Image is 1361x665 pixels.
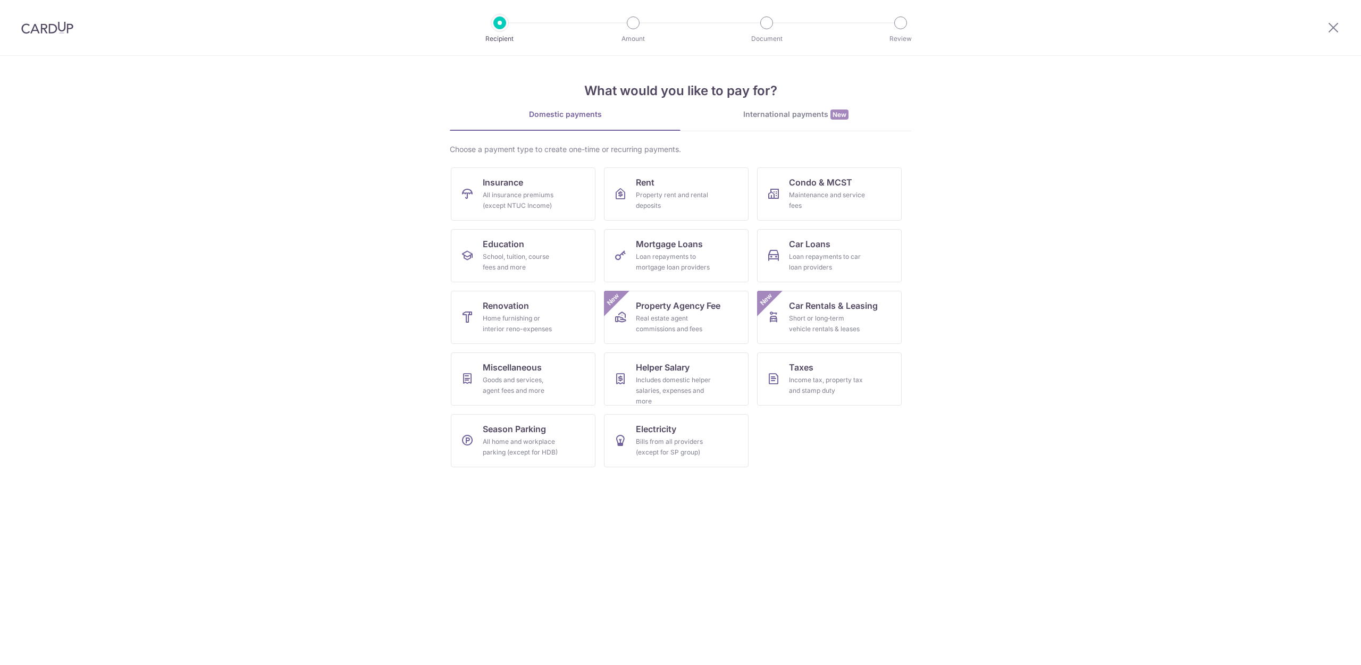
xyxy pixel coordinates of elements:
[789,313,866,334] div: Short or long‑term vehicle rentals & leases
[604,291,749,344] a: Property Agency FeeReal estate agent commissions and feesNew
[451,291,595,344] a: RenovationHome furnishing or interior reno-expenses
[483,361,542,374] span: Miscellaneous
[789,190,866,211] div: Maintenance and service fees
[789,251,866,273] div: Loan repayments to car loan providers
[604,167,749,221] a: RentProperty rent and rental deposits
[451,352,595,406] a: MiscellaneousGoods and services, agent fees and more
[483,190,559,211] div: All insurance premiums (except NTUC Income)
[789,361,813,374] span: Taxes
[636,423,676,435] span: Electricity
[450,144,911,155] div: Choose a payment type to create one-time or recurring payments.
[483,238,524,250] span: Education
[680,109,911,120] div: International payments
[451,167,595,221] a: InsuranceAll insurance premiums (except NTUC Income)
[460,33,539,44] p: Recipient
[727,33,806,44] p: Document
[757,229,902,282] a: Car LoansLoan repayments to car loan providers
[451,229,595,282] a: EducationSchool, tuition, course fees and more
[483,436,559,458] div: All home and workplace parking (except for HDB)
[450,81,911,100] h4: What would you like to pay for?
[636,313,712,334] div: Real estate agent commissions and fees
[604,352,749,406] a: Helper SalaryIncludes domestic helper salaries, expenses and more
[789,176,852,189] span: Condo & MCST
[451,414,595,467] a: Season ParkingAll home and workplace parking (except for HDB)
[21,21,73,34] img: CardUp
[604,291,622,308] span: New
[789,375,866,396] div: Income tax, property tax and stamp duty
[636,176,654,189] span: Rent
[604,414,749,467] a: ElectricityBills from all providers (except for SP group)
[789,299,878,312] span: Car Rentals & Leasing
[830,110,848,120] span: New
[636,375,712,407] div: Includes domestic helper salaries, expenses and more
[483,375,559,396] div: Goods and services, agent fees and more
[483,313,559,334] div: Home furnishing or interior reno-expenses
[483,423,546,435] span: Season Parking
[636,238,703,250] span: Mortgage Loans
[483,299,529,312] span: Renovation
[636,190,712,211] div: Property rent and rental deposits
[758,291,775,308] span: New
[636,436,712,458] div: Bills from all providers (except for SP group)
[483,251,559,273] div: School, tuition, course fees and more
[636,299,720,312] span: Property Agency Fee
[757,352,902,406] a: TaxesIncome tax, property tax and stamp duty
[604,229,749,282] a: Mortgage LoansLoan repayments to mortgage loan providers
[757,291,902,344] a: Car Rentals & LeasingShort or long‑term vehicle rentals & leasesNew
[594,33,673,44] p: Amount
[636,361,690,374] span: Helper Salary
[861,33,940,44] p: Review
[636,251,712,273] div: Loan repayments to mortgage loan providers
[789,238,830,250] span: Car Loans
[757,167,902,221] a: Condo & MCSTMaintenance and service fees
[483,176,523,189] span: Insurance
[450,109,680,120] div: Domestic payments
